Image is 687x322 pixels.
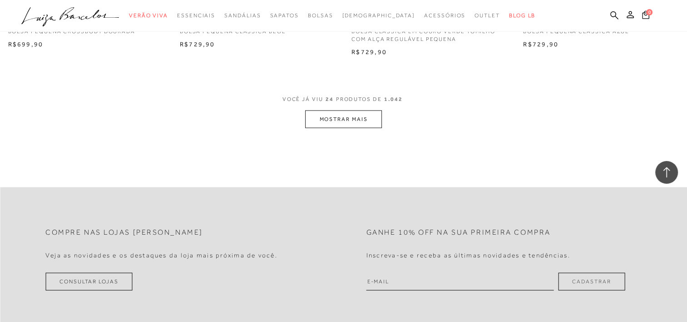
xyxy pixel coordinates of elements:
span: Sapatos [270,12,298,19]
input: E-mail [366,273,554,291]
a: noSubCategoriesText [424,7,465,24]
button: 0 [639,10,652,22]
span: R$729,90 [523,40,558,48]
h2: Ganhe 10% off na sua primeira compra [366,228,551,237]
span: Verão Viva [129,12,168,19]
span: R$729,90 [180,40,215,48]
span: Outlet [474,12,500,19]
span: Bolsas [308,12,333,19]
a: noSubCategoriesText [308,7,333,24]
button: Cadastrar [558,273,625,291]
a: BLOG LB [509,7,535,24]
h4: Veja as novidades e os destaques da loja mais próxima de você. [45,252,277,259]
span: VOCÊ JÁ VIU PRODUTOS DE [282,96,405,102]
a: BOLSA CLÁSSICA EM COURO VERDE TOMILHO COM ALÇA REGULÁVEL PEQUENA [345,22,514,43]
span: 0 [646,9,652,15]
span: Essenciais [177,12,215,19]
span: Sandálias [224,12,261,19]
a: Consultar Lojas [45,273,133,291]
a: noSubCategoriesText [129,7,168,24]
span: 1.042 [384,96,403,102]
span: Acessórios [424,12,465,19]
span: BLOG LB [509,12,535,19]
span: 24 [326,96,334,102]
a: noSubCategoriesText [177,7,215,24]
a: noSubCategoriesText [270,7,298,24]
button: MOSTRAR MAIS [305,111,381,128]
a: noSubCategoriesText [224,7,261,24]
a: noSubCategoriesText [342,7,415,24]
span: R$699,90 [8,40,44,48]
h2: Compre nas lojas [PERSON_NAME] [45,228,203,237]
a: noSubCategoriesText [474,7,500,24]
span: [DEMOGRAPHIC_DATA] [342,12,415,19]
span: R$729,90 [351,48,387,55]
h4: Inscreva-se e receba as últimas novidades e tendências. [366,252,570,259]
